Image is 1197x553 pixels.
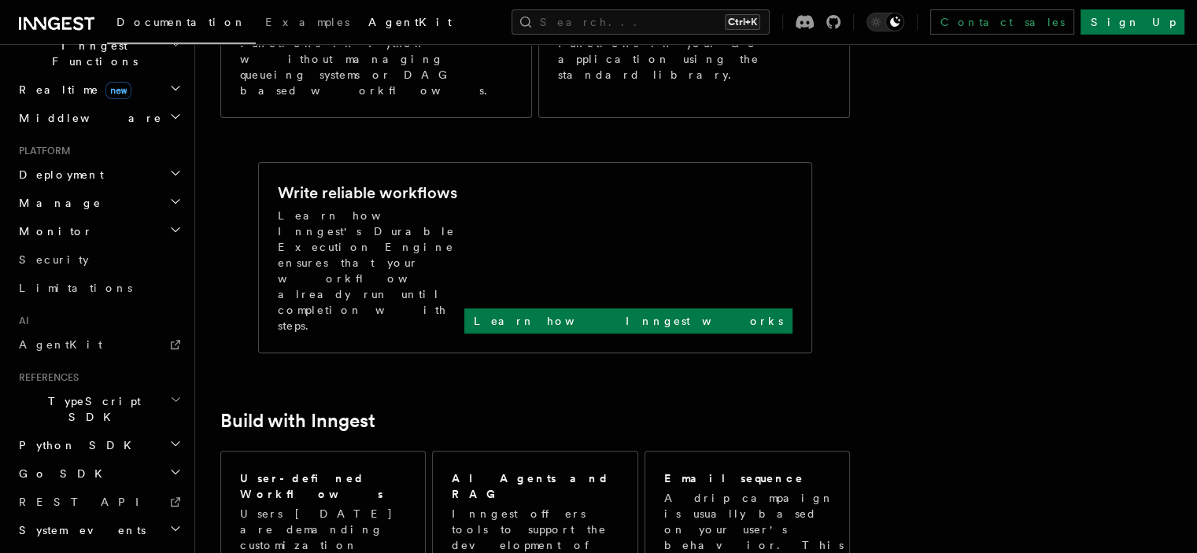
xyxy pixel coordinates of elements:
a: Contact sales [930,9,1074,35]
span: Limitations [19,282,132,294]
span: Platform [13,145,71,157]
a: Sign Up [1081,9,1184,35]
button: Go SDK [13,459,185,488]
a: REST API [13,488,185,516]
button: Toggle dark mode [866,13,904,31]
p: Learn how Inngest's Durable Execution Engine ensures that your workflow already run until complet... [278,208,464,334]
kbd: Ctrl+K [725,14,760,30]
span: Manage [13,195,102,211]
span: Realtime [13,82,131,98]
span: Deployment [13,167,104,182]
button: Python SDK [13,431,185,459]
h2: Write reliable workflows [278,182,457,204]
p: Develop reliable step functions in Python without managing queueing systems or DAG based workflows. [240,20,512,98]
button: System events [13,516,185,544]
a: AgentKit [13,330,185,359]
a: Security [13,245,185,274]
button: Middleware [13,104,185,132]
h2: User-defined Workflows [240,470,406,502]
span: Examples [265,16,349,28]
span: TypeScript SDK [13,393,170,425]
p: Write fast, durable step functions in your Go application using the standard library. [558,20,830,83]
span: Monitor [13,223,93,239]
span: Go SDK [13,466,112,481]
span: AgentKit [368,16,452,28]
span: AI [13,315,29,327]
span: Security [19,253,89,266]
span: Inngest Functions [13,38,170,69]
button: Search...Ctrl+K [512,9,770,35]
button: TypeScript SDK [13,387,185,431]
button: Monitor [13,217,185,245]
span: References [13,371,79,384]
span: Documentation [116,16,246,28]
a: Documentation [107,5,256,44]
button: Inngest Functions [13,31,185,76]
span: System events [13,522,146,538]
button: Deployment [13,160,185,189]
a: Build with Inngest [220,410,375,432]
h2: AI Agents and RAG [452,470,620,502]
span: new [105,82,131,99]
span: AgentKit [19,338,102,351]
h2: Email sequence [664,470,804,486]
a: Learn how Inngest works [464,308,792,334]
span: Middleware [13,110,162,126]
button: Manage [13,189,185,217]
button: Realtimenew [13,76,185,104]
a: Limitations [13,274,185,302]
p: Learn how Inngest works [474,313,783,329]
span: REST API [19,496,153,508]
span: Python SDK [13,437,141,453]
a: AgentKit [359,5,461,42]
a: Examples [256,5,359,42]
